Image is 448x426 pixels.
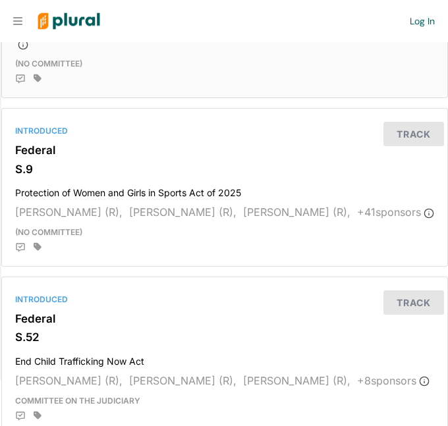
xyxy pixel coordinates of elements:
span: [PERSON_NAME] (R), [15,205,123,219]
span: + 41 sponsor s [357,205,434,219]
div: Introduced [15,294,434,306]
div: Add Position Statement [15,242,26,253]
span: [PERSON_NAME] (R), [129,205,237,219]
span: [PERSON_NAME] (R), [129,374,237,387]
button: Track [383,122,444,146]
div: Add Position Statement [15,411,26,421]
span: [PERSON_NAME] (R), [243,374,350,387]
h3: Federal [15,144,434,157]
div: Add tags [34,74,42,83]
span: [PERSON_NAME] (R), [243,205,350,219]
span: [PERSON_NAME] (R), [15,374,123,387]
span: Committee on the Judiciary [15,396,140,406]
img: Logo for Plural [28,1,110,42]
div: Add tags [34,411,42,420]
a: Log In [410,15,435,27]
h3: S.9 [15,163,434,176]
div: Add Position Statement [15,74,26,84]
div: Add tags [34,242,42,252]
div: (no committee) [5,226,444,238]
div: Introduced [15,125,434,137]
h4: Protection of Women and Girls in Sports Act of 2025 [15,181,434,199]
span: + 8 sponsor s [357,374,430,387]
h4: End Child Trafficking Now Act [15,350,434,367]
div: (no committee) [5,58,444,70]
h3: S.52 [15,331,434,344]
button: Track [383,290,444,315]
h3: Federal [15,312,434,325]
